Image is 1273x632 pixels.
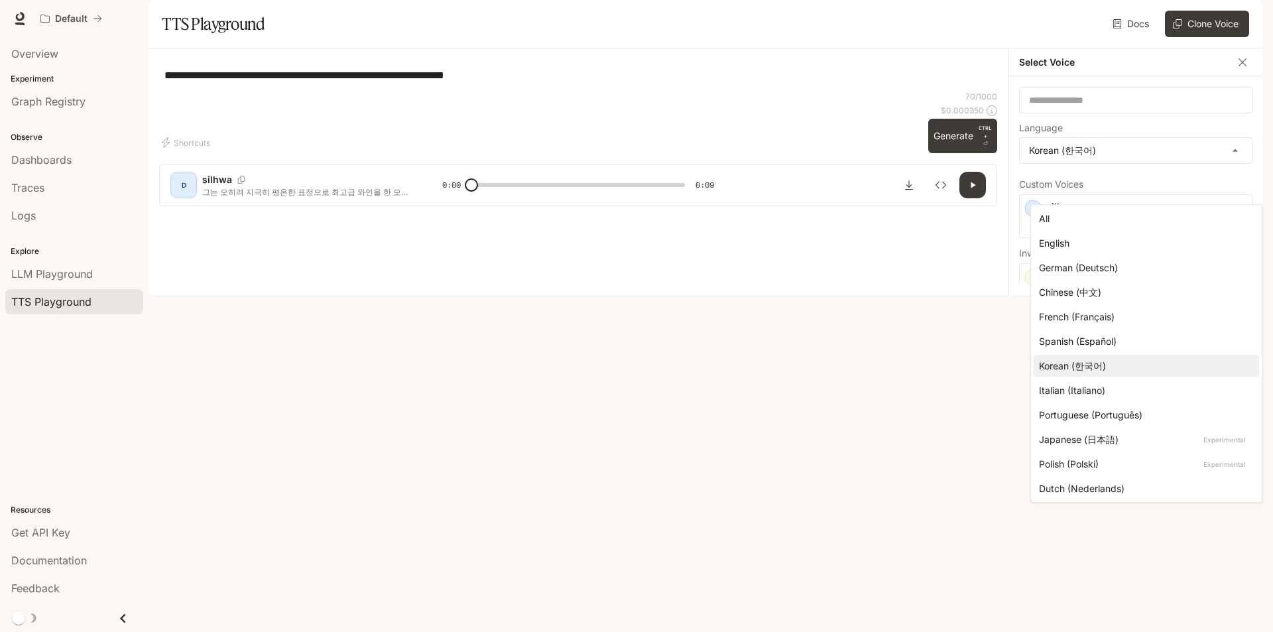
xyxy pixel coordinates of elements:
[1039,408,1248,422] div: Portuguese (Português)
[1039,236,1248,250] div: English
[1039,285,1248,299] div: Chinese (中文)
[1201,458,1248,470] p: Experimental
[1039,261,1248,275] div: German (Deutsch)
[1039,457,1248,471] div: Polish (Polski)
[1201,434,1248,446] p: Experimental
[1039,383,1248,397] div: Italian (Italiano)
[1039,359,1248,373] div: Korean (한국어)
[1039,432,1248,446] div: Japanese (日本語)
[1039,310,1248,324] div: French (Français)
[1039,212,1248,225] div: All
[1039,334,1248,348] div: Spanish (Español)
[1039,481,1248,495] div: Dutch (Nederlands)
